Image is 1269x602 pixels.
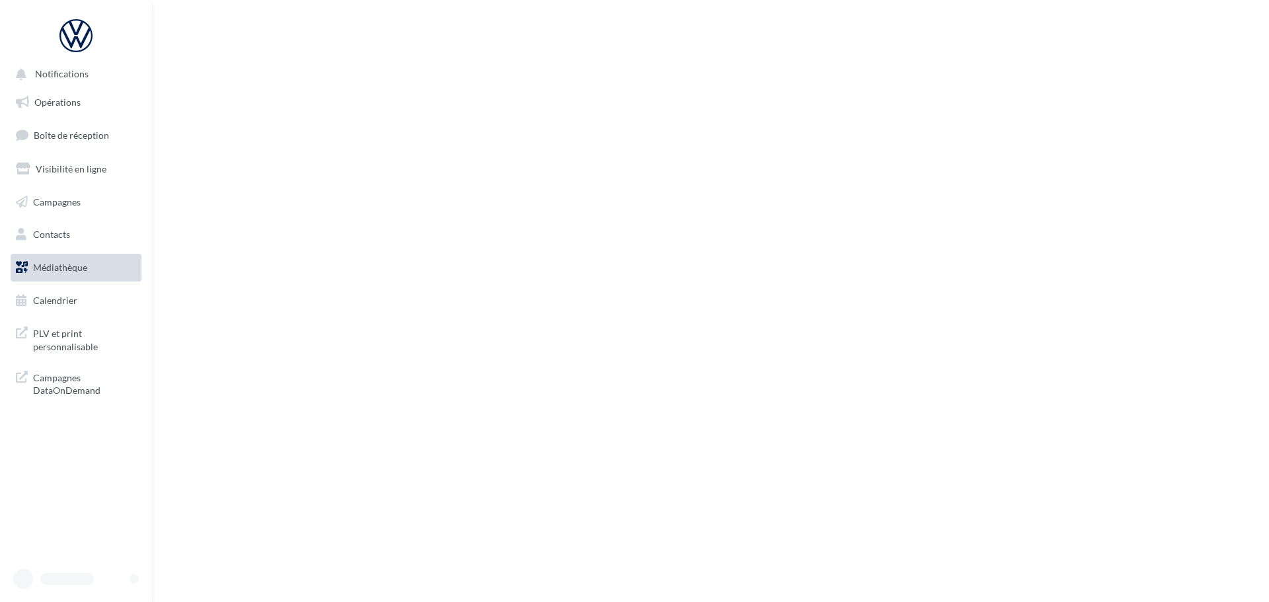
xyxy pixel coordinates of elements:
a: Opérations [8,89,144,116]
span: Visibilité en ligne [36,163,106,174]
a: Visibilité en ligne [8,155,144,183]
span: Campagnes DataOnDemand [33,369,136,397]
span: Médiathèque [33,262,87,273]
a: Campagnes [8,188,144,216]
span: Contacts [33,229,70,240]
span: Calendrier [33,295,77,306]
span: Opérations [34,96,81,108]
span: PLV et print personnalisable [33,324,136,353]
a: Médiathèque [8,254,144,282]
a: Campagnes DataOnDemand [8,363,144,402]
span: Notifications [35,69,89,80]
span: Boîte de réception [34,130,109,141]
a: Calendrier [8,287,144,315]
span: Campagnes [33,196,81,207]
a: Boîte de réception [8,121,144,149]
a: PLV et print personnalisable [8,319,144,358]
a: Contacts [8,221,144,248]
